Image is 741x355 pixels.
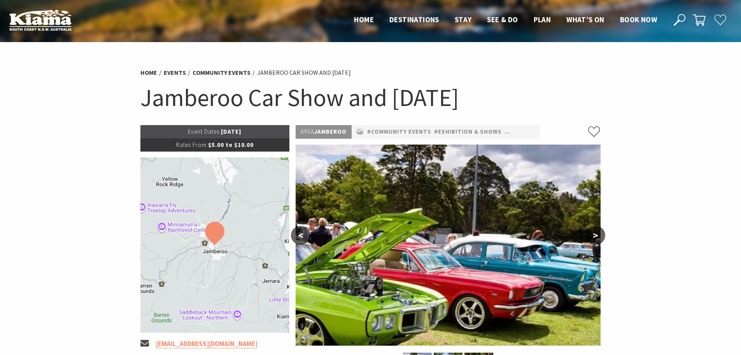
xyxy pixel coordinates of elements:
[534,15,551,24] span: Plan
[296,145,601,346] img: Jamberoo Car Show
[586,226,605,245] button: >
[257,68,351,78] li: Jamberoo Car Show and [DATE]
[487,15,518,24] span: See & Do
[140,69,157,77] a: Home
[346,14,665,26] nav: Main Menu
[164,69,186,77] a: Events
[140,138,290,152] p: $5.00 to $10.00
[620,15,657,24] span: Book now
[367,127,431,137] a: #Community Events
[140,82,601,113] h1: Jamberoo Car Show and [DATE]
[188,128,221,135] span: Event Dates:
[296,125,352,139] p: Jamberoo
[434,127,502,137] a: #Exhibition & Shows
[140,125,290,138] p: [DATE]
[9,9,72,31] img: Kiama Logo
[505,127,540,137] a: #Festivals
[455,15,472,24] span: Stay
[354,15,374,24] span: Home
[176,141,208,148] span: Rates From:
[389,15,439,24] span: Destinations
[301,128,314,135] span: Area
[291,226,310,245] button: <
[566,15,604,24] span: What’s On
[156,339,258,348] a: [EMAIL_ADDRESS][DOMAIN_NAME]
[193,69,251,77] a: Community Events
